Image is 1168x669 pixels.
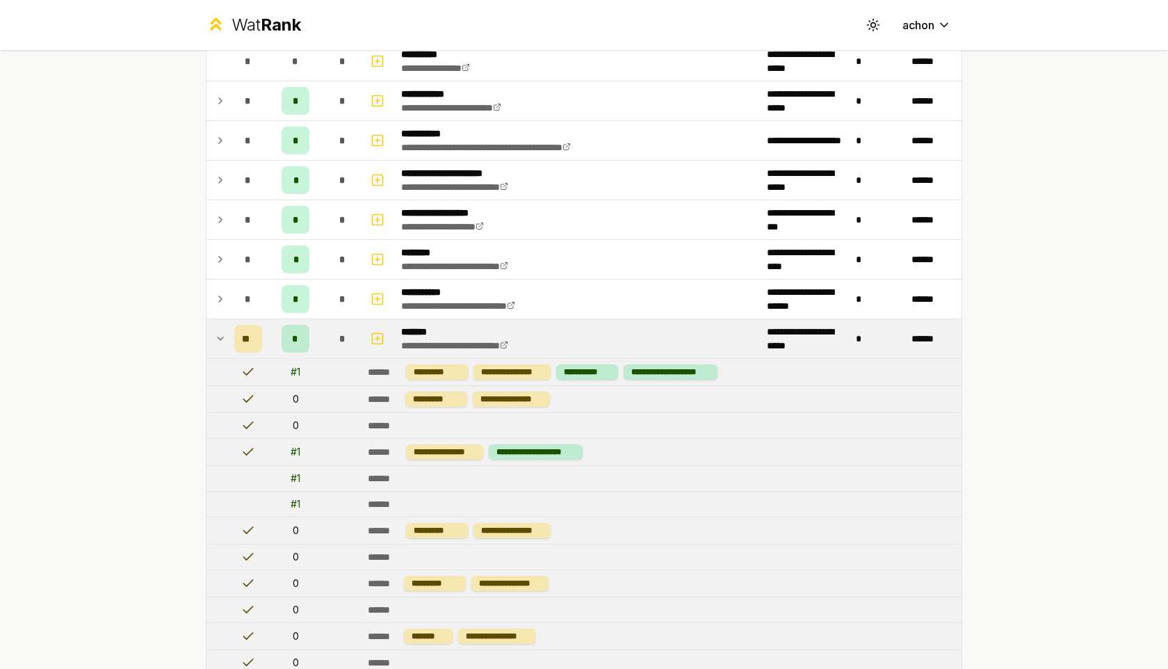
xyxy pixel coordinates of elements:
[206,14,301,36] a: WatRank
[291,365,300,379] div: # 1
[268,517,323,544] td: 0
[232,14,301,36] div: Wat
[268,570,323,597] td: 0
[261,15,301,35] span: Rank
[268,623,323,650] td: 0
[291,471,300,485] div: # 1
[268,545,323,570] td: 0
[268,413,323,438] td: 0
[291,497,300,511] div: # 1
[268,386,323,412] td: 0
[891,13,962,38] button: achon
[902,17,934,33] span: achon
[291,445,300,459] div: # 1
[268,597,323,622] td: 0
